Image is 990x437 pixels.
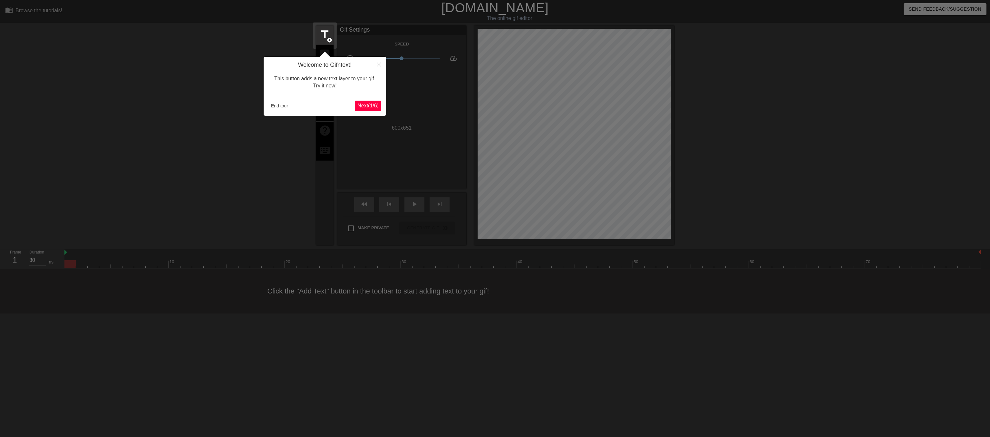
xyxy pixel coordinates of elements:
h4: Welcome to Gifntext! [268,62,381,69]
button: End tour [268,101,291,111]
button: Close [372,57,386,72]
span: Next ( 1 / 6 ) [357,103,379,108]
div: This button adds a new text layer to your gif. Try it now! [268,69,381,96]
button: Next [355,101,381,111]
